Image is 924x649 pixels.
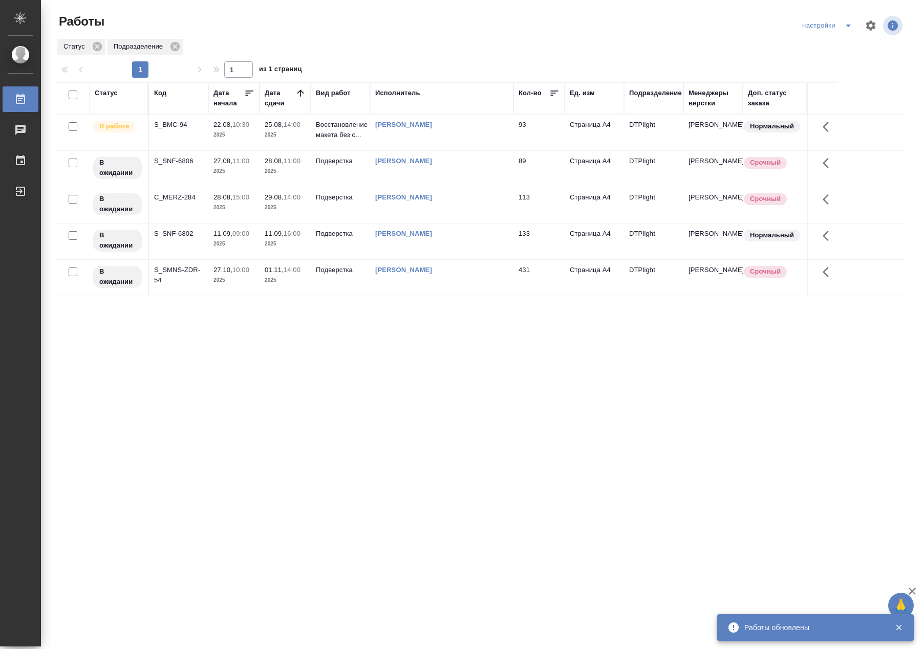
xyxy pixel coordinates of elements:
[748,88,802,108] div: Доп. статус заказа
[750,194,781,204] p: Срочный
[750,158,781,168] p: Срочный
[375,88,420,98] div: Исполнитель
[629,88,682,98] div: Подразделение
[265,193,284,201] p: 29.08,
[565,260,624,296] td: Страница А4
[888,623,909,632] button: Закрыть
[265,166,306,176] p: 2025
[154,156,203,166] div: S_SNF-6806
[816,151,841,175] button: Здесь прячутся важные кнопки
[232,266,249,274] p: 10:00
[213,157,232,165] p: 27.08,
[513,115,565,150] td: 93
[316,229,365,239] p: Подверстка
[284,121,300,128] p: 14:00
[99,158,136,178] p: В ожидании
[800,17,858,34] div: split button
[750,266,781,277] p: Срочный
[750,230,794,240] p: Нормальный
[375,230,432,237] a: [PERSON_NAME]
[570,88,595,98] div: Ед. изм
[375,193,432,201] a: [PERSON_NAME]
[689,88,738,108] div: Менеджеры верстки
[265,130,306,140] p: 2025
[689,192,738,203] p: [PERSON_NAME]
[213,166,254,176] p: 2025
[213,88,244,108] div: Дата начала
[513,223,565,259] td: 133
[213,275,254,285] p: 2025
[99,121,129,131] p: В работе
[108,39,183,55] div: Подразделение
[375,266,432,274] a: [PERSON_NAME]
[284,230,300,237] p: 16:00
[63,41,89,52] p: Статус
[519,88,542,98] div: Кол-во
[99,230,136,251] p: В ожидании
[92,192,143,216] div: Исполнитель назначен, приступать к работе пока рано
[92,265,143,289] div: Исполнитель назначен, приступать к работе пока рано
[513,260,565,296] td: 431
[689,265,738,275] p: [PERSON_NAME]
[154,229,203,239] div: S_SNF-6802
[232,193,249,201] p: 15:00
[213,121,232,128] p: 22.08,
[883,16,905,35] span: Посмотреть информацию
[92,229,143,253] div: Исполнитель назначен, приступать к работе пока рано
[816,223,841,248] button: Здесь прячутся важные кнопки
[624,151,683,187] td: DTPlight
[265,203,306,213] p: 2025
[284,157,300,165] p: 11:00
[316,120,365,140] p: Восстановление макета без с...
[92,120,143,133] div: Исполнитель выполняет работу
[154,88,166,98] div: Код
[858,13,883,38] span: Настроить таблицу
[316,265,365,275] p: Подверстка
[92,156,143,180] div: Исполнитель назначен, приступать к работе пока рано
[265,266,284,274] p: 01.11,
[316,192,365,203] p: Подверстка
[284,266,300,274] p: 14:00
[624,223,683,259] td: DTPlight
[259,63,302,78] span: из 1 страниц
[265,88,295,108] div: Дата сдачи
[816,187,841,212] button: Здесь прячутся важные кнопки
[888,593,914,618] button: 🙏
[513,187,565,223] td: 113
[750,121,794,131] p: Нормальный
[265,239,306,249] p: 2025
[375,121,432,128] a: [PERSON_NAME]
[689,229,738,239] p: [PERSON_NAME]
[232,157,249,165] p: 11:00
[99,194,136,214] p: В ожидании
[284,193,300,201] p: 14:00
[57,39,105,55] div: Статус
[154,192,203,203] div: C_MERZ-284
[232,121,249,128] p: 10:30
[265,157,284,165] p: 28.08,
[816,260,841,284] button: Здесь прячутся важные кнопки
[213,203,254,213] p: 2025
[624,187,683,223] td: DTPlight
[265,230,284,237] p: 11.09,
[565,223,624,259] td: Страница А4
[213,230,232,237] p: 11.09,
[213,266,232,274] p: 27.10,
[154,120,203,130] div: S_BMC-94
[114,41,166,52] p: Подразделение
[265,275,306,285] p: 2025
[316,156,365,166] p: Подверстка
[99,266,136,287] p: В ожидании
[316,88,351,98] div: Вид работ
[213,193,232,201] p: 28.08,
[624,115,683,150] td: DTPlight
[213,239,254,249] p: 2025
[95,88,118,98] div: Статус
[213,130,254,140] p: 2025
[689,120,738,130] p: [PERSON_NAME]
[565,151,624,187] td: Страница А4
[154,265,203,285] div: S_SMNS-ZDR-54
[744,622,879,633] div: Работы обновлены
[892,595,910,616] span: 🙏
[816,115,841,139] button: Здесь прячутся важные кнопки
